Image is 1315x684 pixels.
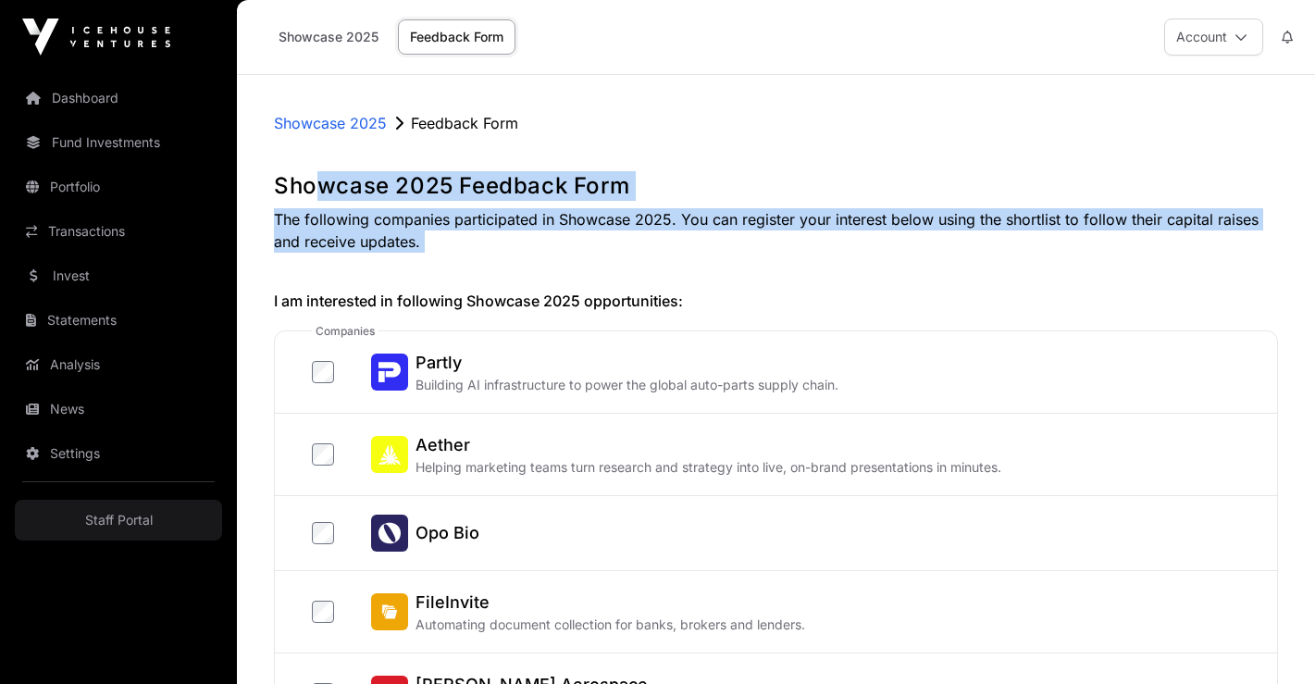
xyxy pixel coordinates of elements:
img: FileInvite [371,593,408,630]
p: Helping marketing teams turn research and strategy into live, on-brand presentations in minutes. [416,458,1001,477]
a: Invest [15,255,222,296]
input: PartlyPartlyBuilding AI infrastructure to power the global auto-parts supply chain. [312,361,334,383]
h2: I am interested in following Showcase 2025 opportunities: [274,290,1278,312]
h2: Aether [416,432,1001,458]
img: Aether [371,436,408,473]
h2: Opo Bio [416,520,479,546]
img: Icehouse Ventures Logo [22,19,170,56]
a: News [15,389,222,429]
a: Showcase 2025 [267,19,391,55]
p: Building AI infrastructure to power the global auto-parts supply chain. [416,376,838,394]
a: Analysis [15,344,222,385]
a: Statements [15,300,222,341]
button: Account [1164,19,1263,56]
p: Automating document collection for banks, brokers and lenders. [416,616,805,634]
p: The following companies participated in Showcase 2025. You can register your interest below using... [274,208,1278,253]
img: Partly [371,354,408,391]
a: Dashboard [15,78,222,118]
a: Fund Investments [15,122,222,163]
a: Feedback Form [398,19,515,55]
span: companies [312,324,378,339]
a: Settings [15,433,222,474]
input: AetherAetherHelping marketing teams turn research and strategy into live, on-brand presentations ... [312,443,334,466]
h1: Showcase 2025 Feedback Form [274,171,1278,201]
a: Staff Portal [15,500,222,541]
a: Transactions [15,211,222,252]
input: FileInviteFileInviteAutomating document collection for banks, brokers and lenders. [312,601,334,623]
a: Portfolio [15,167,222,207]
a: Showcase 2025 [274,112,387,134]
h2: Partly [416,350,838,376]
p: Feedback Form [411,112,518,134]
h2: FileInvite [416,590,805,616]
input: Opo BioOpo Bio [312,522,334,544]
img: Opo Bio [371,515,408,552]
iframe: Chat Widget [1222,595,1315,684]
